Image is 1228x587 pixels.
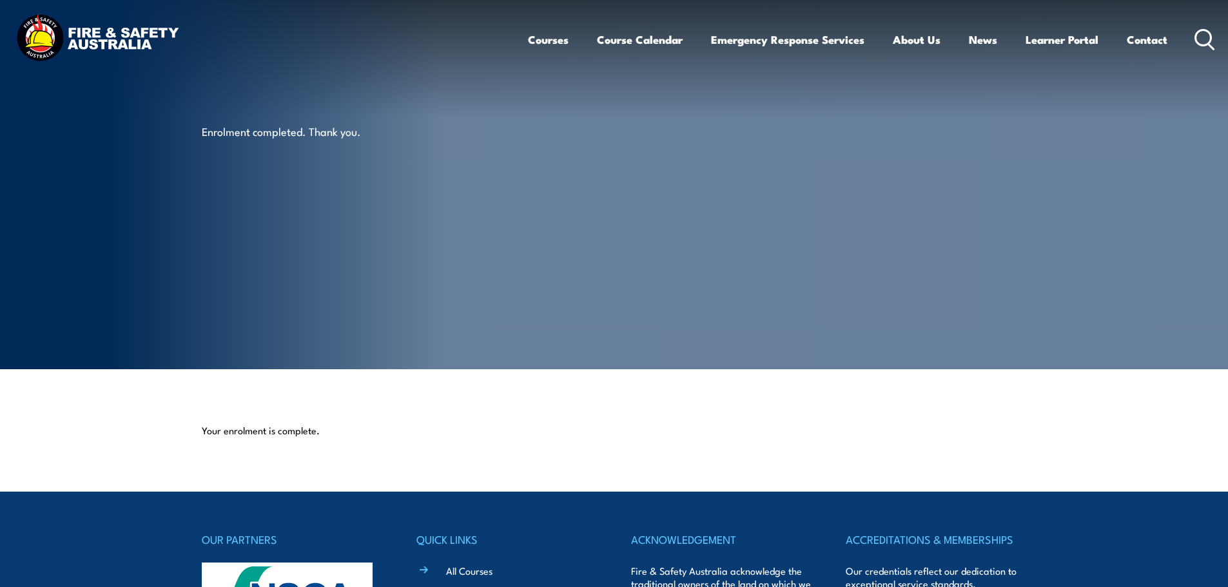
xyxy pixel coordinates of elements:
[202,424,1027,437] p: Your enrolment is complete.
[202,530,382,548] h4: OUR PARTNERS
[202,124,437,139] p: Enrolment completed. Thank you.
[893,23,940,57] a: About Us
[631,530,812,548] h4: ACKNOWLEDGEMENT
[846,530,1026,548] h4: ACCREDITATIONS & MEMBERSHIPS
[416,530,597,548] h4: QUICK LINKS
[446,564,492,577] a: All Courses
[528,23,569,57] a: Courses
[711,23,864,57] a: Emergency Response Services
[597,23,683,57] a: Course Calendar
[969,23,997,57] a: News
[1026,23,1098,57] a: Learner Portal
[1127,23,1167,57] a: Contact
